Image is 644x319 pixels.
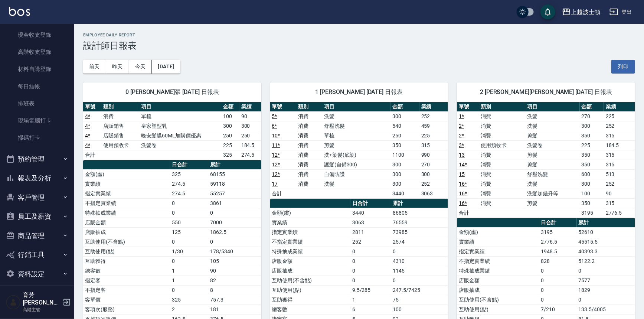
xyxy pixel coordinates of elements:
[170,208,208,218] td: 0
[391,305,448,314] td: 100
[83,208,170,218] td: 特殊抽成業績
[604,150,635,160] td: 315
[239,140,261,150] td: 184.5
[106,60,129,74] button: 昨天
[525,198,579,208] td: 剪髮
[322,121,390,131] td: 舒壓洗髮
[391,285,448,295] td: 247.5/7425
[83,227,170,237] td: 店販抽成
[457,208,479,218] td: 合計
[3,245,71,264] button: 行銷工具
[83,305,170,314] td: 客項次(服務)
[270,237,350,247] td: 不指定實業績
[604,121,635,131] td: 252
[540,4,555,19] button: save
[83,256,170,266] td: 互助獲得
[322,160,390,169] td: 護髮(自備300)
[525,160,579,169] td: 剪髮
[270,266,350,276] td: 店販抽成
[391,199,448,208] th: 累計
[92,88,252,96] span: 0 [PERSON_NAME]張 [DATE] 日報表
[221,121,239,131] td: 300
[350,237,391,247] td: 252
[580,102,604,112] th: 金額
[350,227,391,237] td: 2811
[83,169,170,179] td: 金額(虛)
[479,169,526,179] td: 消費
[577,266,635,276] td: 0
[419,140,448,150] td: 315
[296,121,322,131] td: 消費
[170,198,208,208] td: 0
[3,264,71,284] button: 資料設定
[23,306,61,313] p: 高階主管
[83,247,170,256] td: 互助使用(點)
[391,208,448,218] td: 86805
[101,140,140,150] td: 使用預收卡
[525,189,579,198] td: 洗髮加錢升等
[208,276,261,285] td: 82
[101,121,140,131] td: 店販銷售
[208,179,261,189] td: 59118
[350,305,391,314] td: 6
[391,256,448,266] td: 4310
[539,266,577,276] td: 0
[83,150,101,160] td: 合計
[580,189,604,198] td: 100
[350,218,391,227] td: 3063
[239,111,261,121] td: 90
[391,218,448,227] td: 76559
[479,179,526,189] td: 消費
[221,111,239,121] td: 100
[604,198,635,208] td: 315
[170,237,208,247] td: 0
[83,285,170,295] td: 不指定客
[208,198,261,208] td: 3861
[479,150,526,160] td: 消費
[457,237,539,247] td: 實業績
[479,102,526,112] th: 類別
[577,247,635,256] td: 40393.3
[525,150,579,160] td: 剪髮
[270,102,448,199] table: a dense table
[83,102,261,160] table: a dense table
[539,227,577,237] td: 3195
[83,179,170,189] td: 實業績
[350,295,391,305] td: 1
[479,189,526,198] td: 消費
[479,121,526,131] td: 消費
[604,140,635,150] td: 184.5
[170,160,208,170] th: 日合計
[390,131,419,140] td: 250
[539,247,577,256] td: 1948.5
[152,60,180,74] button: [DATE]
[270,102,296,112] th: 單號
[3,43,71,61] a: 高階收支登錄
[322,150,390,160] td: 洗+染髮(底染)
[580,198,604,208] td: 350
[101,102,140,112] th: 類別
[208,208,261,218] td: 0
[208,227,261,237] td: 1862.5
[3,188,71,207] button: 客戶管理
[208,169,261,179] td: 68155
[296,160,322,169] td: 消費
[419,150,448,160] td: 990
[170,285,208,295] td: 0
[3,207,71,226] button: 員工及薪資
[270,305,350,314] td: 總客數
[457,295,539,305] td: 互助使用(不含點)
[296,179,322,189] td: 消費
[604,179,635,189] td: 252
[604,208,635,218] td: 2776.5
[83,198,170,208] td: 不指定實業績
[539,285,577,295] td: 0
[296,131,322,140] td: 消費
[3,129,71,146] a: 掃碼打卡
[419,102,448,112] th: 業績
[239,102,261,112] th: 業績
[350,285,391,295] td: 9.5/285
[577,305,635,314] td: 133.5/4005
[580,208,604,218] td: 3195
[83,276,170,285] td: 指定客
